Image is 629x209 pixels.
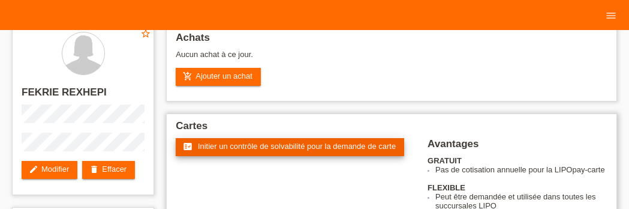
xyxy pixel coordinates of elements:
span: Initier un contrôle de solvabilité pour la demande de carte [198,142,396,151]
a: add_shopping_cartAjouter un achat [176,68,261,86]
i: edit [29,165,38,174]
a: deleteEffacer [82,161,135,179]
b: GRATUIT [428,156,462,165]
i: star_border [140,28,151,39]
i: delete [89,165,99,174]
i: fact_check [183,142,192,151]
h2: Achats [176,32,607,50]
i: menu [605,10,617,22]
i: add_shopping_cart [183,71,192,81]
a: editModifier [22,161,77,179]
div: Aucun achat à ce jour. [176,50,607,68]
a: menu [599,11,623,19]
h2: Avantages [428,138,607,156]
a: star_border [140,28,151,41]
a: fact_check Initier un contrôle de solvabilité pour la demande de carte [176,138,404,156]
li: Pas de cotisation annuelle pour la LIPOpay-carte [435,165,607,174]
h2: Cartes [176,120,607,138]
h2: FEKRIE REXHEPI [22,86,145,104]
b: FLEXIBLE [428,183,465,192]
